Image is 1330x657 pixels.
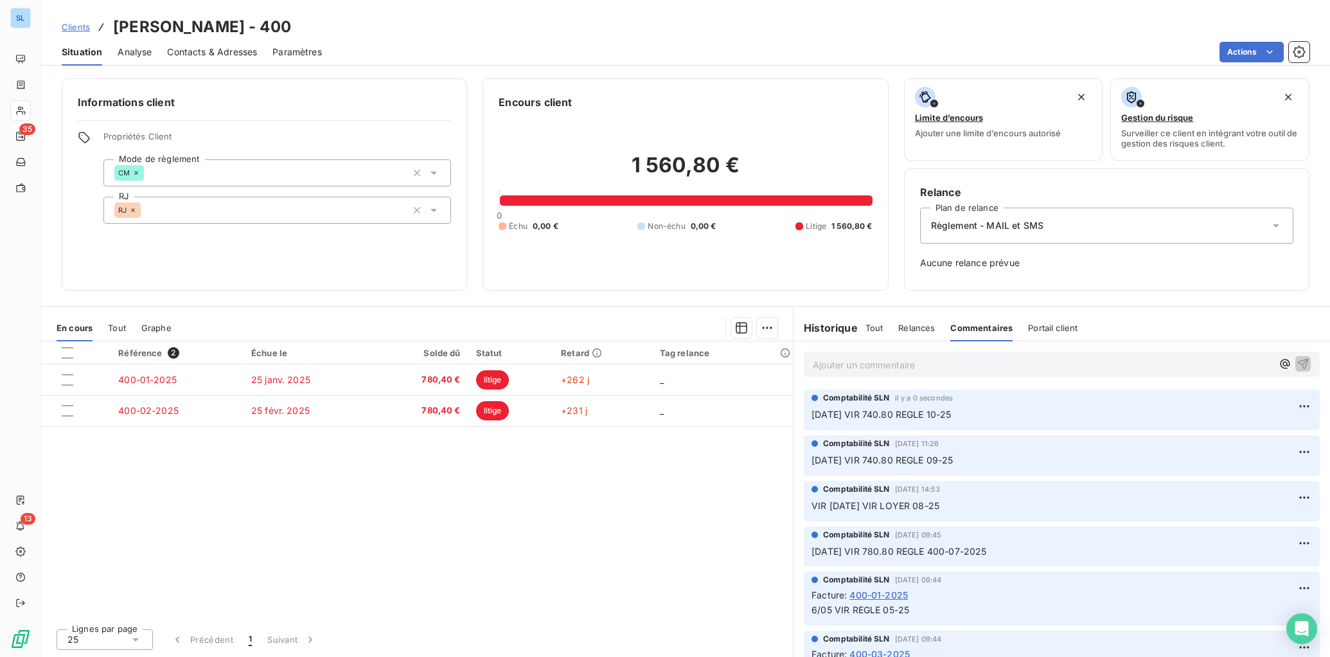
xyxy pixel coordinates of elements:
[895,635,942,643] span: [DATE] 09:44
[1121,113,1193,123] span: Gestion du risque
[382,404,461,417] span: 780,40 €
[499,152,872,191] h2: 1 560,80 €
[849,588,908,602] span: 400-01-2025
[118,405,179,416] span: 400-02-2025
[811,500,939,511] span: VIR [DATE] VIR LOYER 08-25
[108,323,126,333] span: Tout
[904,78,1103,161] button: Limite d’encoursAjouter une limite d’encours autorisé
[691,221,716,232] span: 0,00 €
[1121,128,1299,148] span: Surveiller ce client en intégrant votre outil de gestion des risques client.
[561,405,587,416] span: +231 j
[476,370,510,390] span: litige
[10,629,31,649] img: Logo LeanPay
[251,374,310,385] span: 25 janv. 2025
[895,576,942,584] span: [DATE] 09:44
[168,347,179,359] span: 2
[823,633,889,645] span: Comptabilité SLN
[1110,78,1309,161] button: Gestion du risqueSurveiller ce client en intégrant votre outil de gestion des risques client.
[931,219,1043,232] span: Règlement - MAIL et SMS
[141,323,172,333] span: Graphe
[272,46,322,59] span: Paramètres
[811,409,951,420] span: [DATE] VIR 740.80 REGLE 10-25
[382,348,461,358] div: Solde dû
[251,405,310,416] span: 25 févr. 2025
[113,15,291,39] h3: [PERSON_NAME] - 400
[62,46,102,59] span: Situation
[533,221,558,232] span: 0,00 €
[1286,613,1317,644] div: Open Intercom Messenger
[497,210,502,221] span: 0
[561,348,644,358] div: Retard
[950,323,1013,333] span: Commentaires
[1219,42,1284,62] button: Actions
[794,320,858,336] h6: Historique
[823,574,889,586] span: Comptabilité SLN
[895,440,939,447] span: [DATE] 11:26
[509,221,528,232] span: Échu
[144,167,154,179] input: Ajouter une valeur
[499,94,572,110] h6: Encours client
[895,485,941,493] span: [DATE] 14:53
[260,626,324,653] button: Suivant
[915,113,983,123] span: Limite d’encours
[895,531,942,539] span: [DATE] 09:45
[141,204,151,216] input: Ajouter une valeur
[898,323,935,333] span: Relances
[382,373,461,386] span: 780,40 €
[62,21,90,33] a: Clients
[163,626,241,653] button: Précédent
[660,374,664,385] span: _
[811,546,986,557] span: [DATE] VIR 780.80 REGLE 400-07-2025
[476,401,510,420] span: litige
[915,128,1061,138] span: Ajouter une limite d’encours autorisé
[920,256,1293,269] span: Aucune relance prévue
[241,626,260,653] button: 1
[823,392,889,404] span: Comptabilité SLN
[62,22,90,32] span: Clients
[21,513,35,525] span: 13
[660,405,664,416] span: _
[249,633,252,646] span: 1
[561,374,589,385] span: +262 j
[118,169,130,177] span: CM
[57,323,93,333] span: En cours
[823,483,889,495] span: Comptabilité SLN
[251,348,366,358] div: Échue le
[19,123,35,135] span: 35
[811,455,953,465] span: [DATE] VIR 740.80 REGLE 09-25
[811,588,847,602] span: Facture :
[118,206,127,214] span: RJ
[1028,323,1077,333] span: Portail client
[167,46,257,59] span: Contacts & Adresses
[103,131,451,149] span: Propriétés Client
[660,348,785,358] div: Tag relance
[895,394,953,402] span: il y a 0 secondes
[806,221,826,232] span: Litige
[118,347,236,359] div: Référence
[10,8,31,28] div: SL
[823,438,889,449] span: Comptabilité SLN
[648,221,685,232] span: Non-échu
[865,323,883,333] span: Tout
[67,633,78,646] span: 25
[78,94,451,110] h6: Informations client
[476,348,546,358] div: Statut
[831,221,873,232] span: 1 560,80 €
[118,46,152,59] span: Analyse
[920,184,1293,200] h6: Relance
[823,529,889,541] span: Comptabilité SLN
[118,374,177,385] span: 400-01-2025
[811,604,909,615] span: 6/05 VIR REGLE 05-25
